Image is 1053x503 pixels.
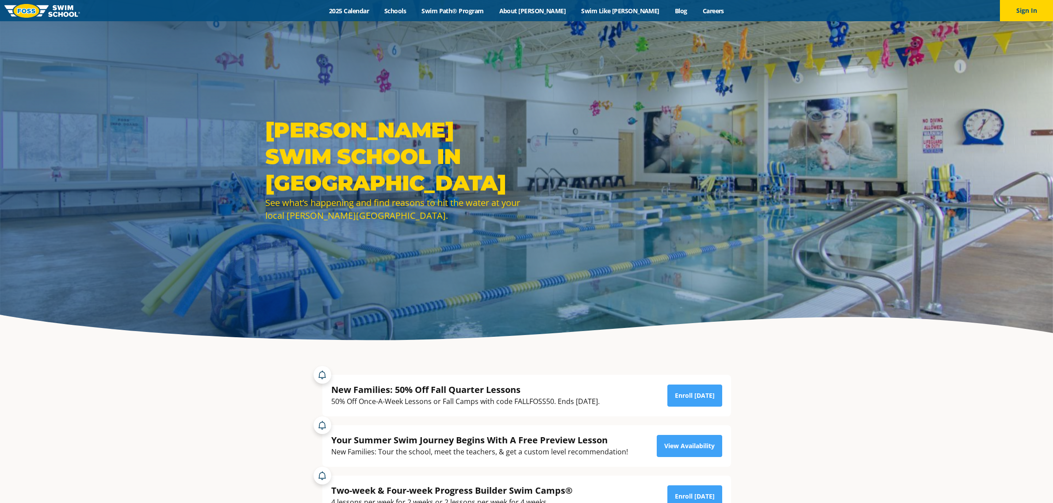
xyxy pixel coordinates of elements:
[4,4,80,18] img: FOSS Swim School Logo
[377,7,414,15] a: Schools
[667,385,722,407] a: Enroll [DATE]
[331,396,600,408] div: 50% Off Once-A-Week Lessons or Fall Camps with code FALLFOSS50. Ends [DATE].
[331,434,628,446] div: Your Summer Swim Journey Begins With A Free Preview Lesson
[657,435,722,457] a: View Availability
[667,7,695,15] a: Blog
[695,7,731,15] a: Careers
[331,446,628,458] div: New Families: Tour the school, meet the teachers, & get a custom level recommendation!
[265,196,522,222] div: See what’s happening and find reasons to hit the water at your local [PERSON_NAME][GEOGRAPHIC_DATA].
[331,384,600,396] div: New Families: 50% Off Fall Quarter Lessons
[331,484,573,496] div: Two-week & Four-week Progress Builder Swim Camps®
[414,7,491,15] a: Swim Path® Program
[491,7,574,15] a: About [PERSON_NAME]
[265,117,522,196] h1: [PERSON_NAME] Swim School in [GEOGRAPHIC_DATA]
[322,7,377,15] a: 2025 Calendar
[574,7,667,15] a: Swim Like [PERSON_NAME]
